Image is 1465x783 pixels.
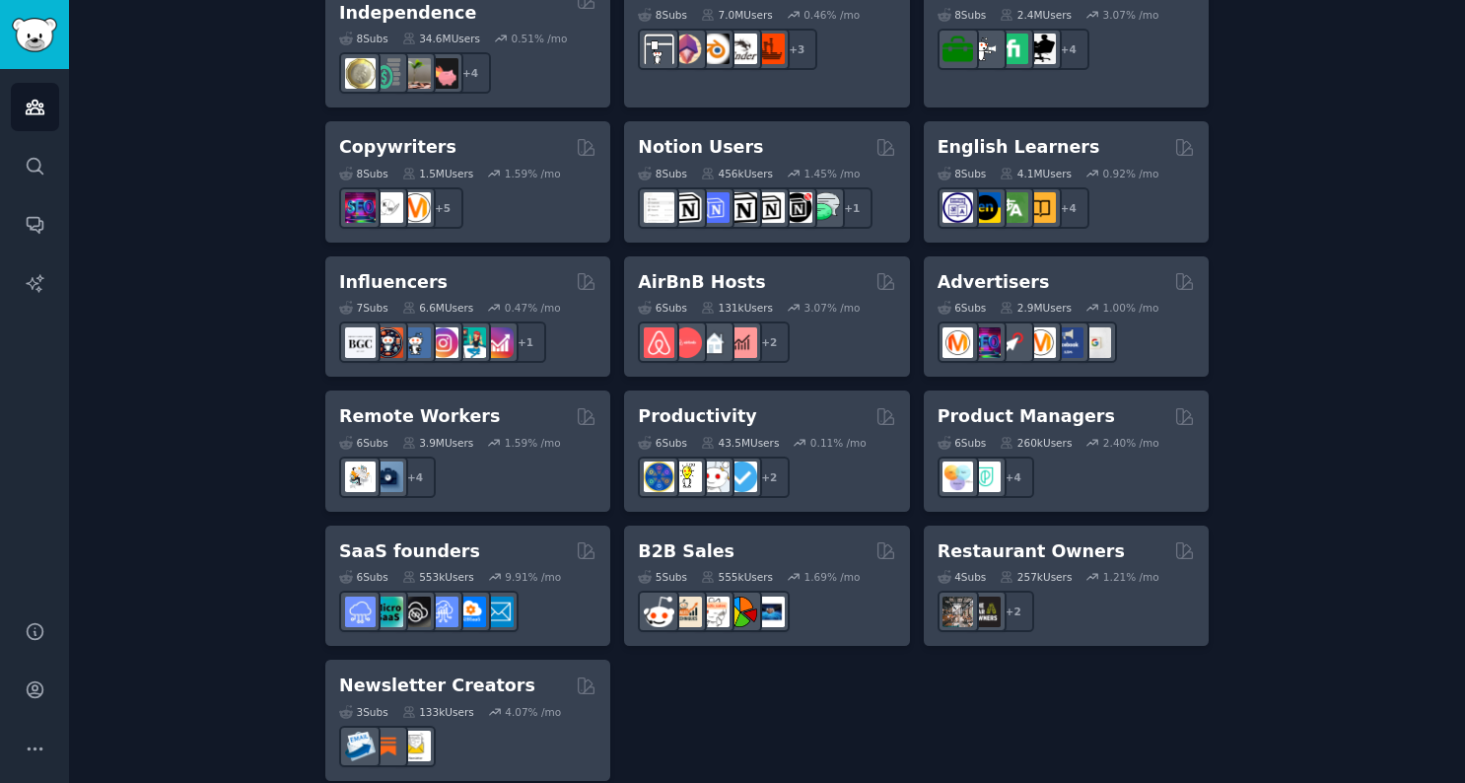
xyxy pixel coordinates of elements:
[1025,192,1056,223] img: LearnEnglishOnReddit
[400,731,431,761] img: Newsletters
[644,597,674,627] img: sales
[422,187,463,229] div: + 5
[345,192,376,223] img: SEO
[1025,327,1056,358] img: advertising
[1048,29,1089,70] div: + 4
[809,192,840,223] img: NotionPromote
[701,570,773,584] div: 555k Users
[402,705,474,719] div: 133k Users
[699,192,730,223] img: FreeNotionTemplates
[701,436,779,450] div: 43.5M Users
[400,597,431,627] img: NoCodeSaaS
[638,167,687,180] div: 8 Sub s
[810,436,867,450] div: 0.11 % /mo
[505,301,561,315] div: 0.47 % /mo
[671,34,702,64] img: 3Dmodeling
[644,327,674,358] img: airbnb_hosts
[339,270,448,295] h2: Influencers
[402,32,480,45] div: 34.6M Users
[450,52,491,94] div: + 4
[699,597,730,627] img: b2b_sales
[455,597,486,627] img: B2BSaaS
[402,301,474,315] div: 6.6M Users
[394,457,436,498] div: + 4
[942,34,973,64] img: forhire
[671,597,702,627] img: salestechniques
[1000,301,1072,315] div: 2.9M Users
[1103,167,1159,180] div: 0.92 % /mo
[942,462,973,492] img: ProductManagement
[402,167,474,180] div: 1.5M Users
[831,187,872,229] div: + 1
[970,597,1001,627] img: BarOwners
[428,327,458,358] img: InstagramMarketing
[638,404,756,429] h2: Productivity
[505,705,561,719] div: 4.07 % /mo
[727,34,757,64] img: ender3
[644,192,674,223] img: Notiontemplates
[727,462,757,492] img: getdisciplined
[804,167,861,180] div: 1.45 % /mo
[339,135,456,160] h2: Copywriters
[373,327,403,358] img: socialmedia
[339,674,535,698] h2: Newsletter Creators
[345,58,376,89] img: UKPersonalFinance
[804,570,861,584] div: 1.69 % /mo
[400,192,431,223] img: content_marketing
[638,270,765,295] h2: AirBnB Hosts
[373,731,403,761] img: Substack
[12,18,57,52] img: GummySearch logo
[803,8,860,22] div: 0.46 % /mo
[998,327,1028,358] img: PPC
[339,539,480,564] h2: SaaS founders
[701,301,773,315] div: 131k Users
[1103,301,1159,315] div: 1.00 % /mo
[942,597,973,627] img: restaurantowners
[339,705,388,719] div: 3 Sub s
[776,29,817,70] div: + 3
[638,539,734,564] h2: B2B Sales
[1081,327,1111,358] img: googleads
[1053,327,1083,358] img: FacebookAds
[938,270,1050,295] h2: Advertisers
[748,457,790,498] div: + 2
[938,135,1100,160] h2: English Learners
[644,34,674,64] img: 3Dprinting
[671,192,702,223] img: notioncreations
[483,597,514,627] img: SaaS_Email_Marketing
[428,597,458,627] img: SaaSSales
[505,570,561,584] div: 9.91 % /mo
[993,591,1034,632] div: + 2
[1000,436,1072,450] div: 260k Users
[970,192,1001,223] img: EnglishLearning
[782,192,812,223] img: BestNotionTemplates
[400,58,431,89] img: Fire
[671,327,702,358] img: AirBnBHosts
[970,34,1001,64] img: freelance_forhire
[483,327,514,358] img: InstagramGrowthTips
[400,327,431,358] img: Instagram
[638,301,687,315] div: 6 Sub s
[345,462,376,492] img: RemoteJobs
[701,167,773,180] div: 456k Users
[998,192,1028,223] img: language_exchange
[339,570,388,584] div: 6 Sub s
[373,597,403,627] img: microsaas
[998,34,1028,64] img: Fiverr
[701,8,773,22] div: 7.0M Users
[402,436,474,450] div: 3.9M Users
[345,597,376,627] img: SaaS
[727,192,757,223] img: NotionGeeks
[938,436,987,450] div: 6 Sub s
[938,570,987,584] div: 4 Sub s
[505,321,546,363] div: + 1
[1048,187,1089,229] div: + 4
[993,457,1034,498] div: + 4
[638,135,763,160] h2: Notion Users
[455,327,486,358] img: influencermarketing
[754,192,785,223] img: AskNotion
[699,462,730,492] img: productivity
[339,404,500,429] h2: Remote Workers
[505,436,561,450] div: 1.59 % /mo
[1000,570,1072,584] div: 257k Users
